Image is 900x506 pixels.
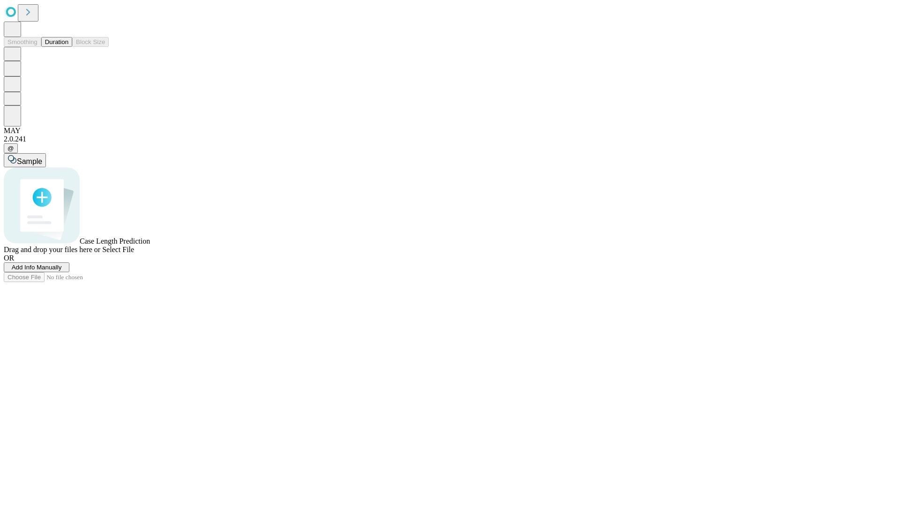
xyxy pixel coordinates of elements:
[4,135,896,143] div: 2.0.241
[102,246,134,253] span: Select File
[72,37,109,47] button: Block Size
[12,264,62,271] span: Add Info Manually
[4,37,41,47] button: Smoothing
[4,254,14,262] span: OR
[41,37,72,47] button: Duration
[4,153,46,167] button: Sample
[17,157,42,165] span: Sample
[80,237,150,245] span: Case Length Prediction
[4,246,100,253] span: Drag and drop your files here or
[4,262,69,272] button: Add Info Manually
[4,143,18,153] button: @
[4,126,896,135] div: MAY
[7,145,14,152] span: @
